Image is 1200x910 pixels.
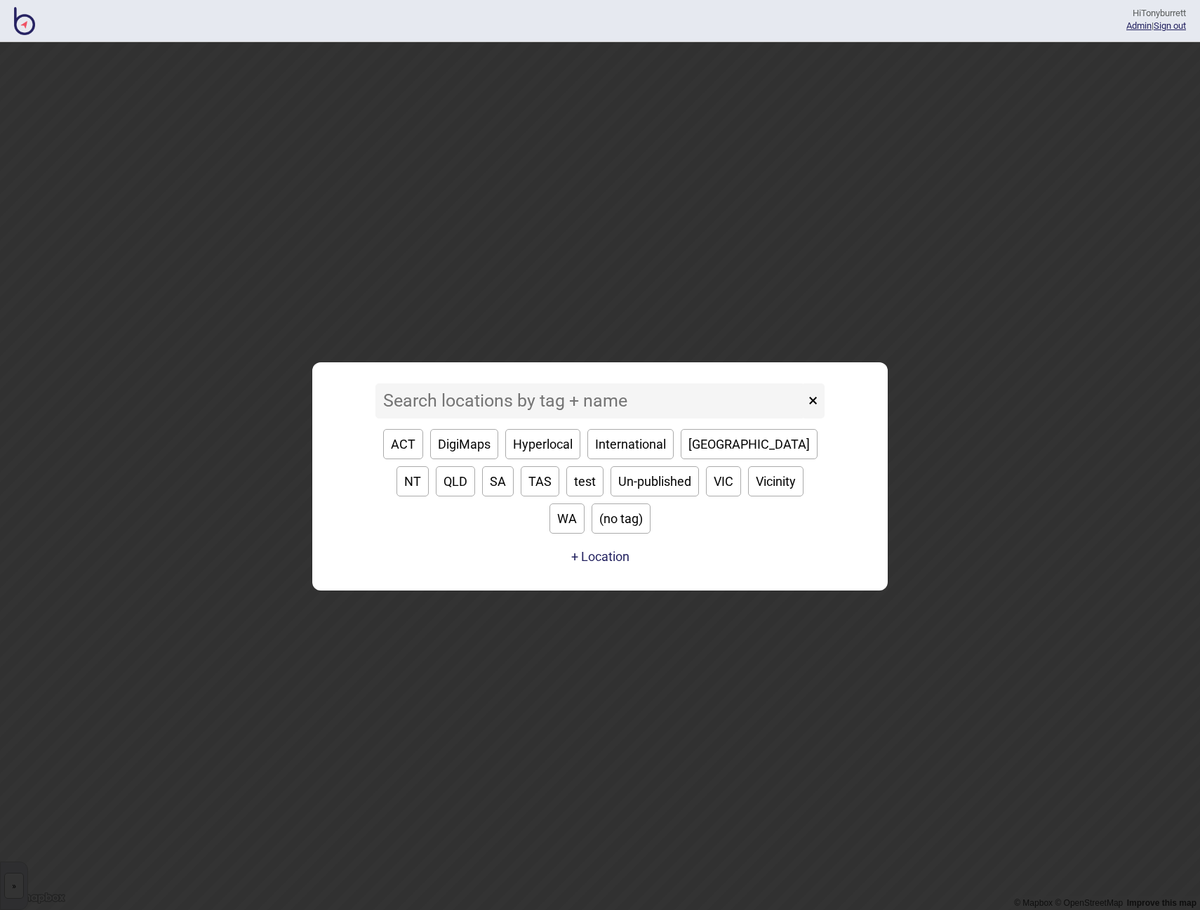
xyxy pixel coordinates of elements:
a: + Location [568,544,633,569]
button: WA [549,503,585,534]
button: VIC [706,466,741,496]
button: Vicinity [748,466,804,496]
div: Hi Tonyburrett [1126,7,1186,20]
button: Un-published [611,466,699,496]
button: ACT [383,429,423,459]
input: Search locations by tag + name [375,383,805,418]
a: Admin [1126,20,1152,31]
button: Sign out [1154,20,1186,31]
button: test [566,466,604,496]
span: | [1126,20,1154,31]
button: NT [396,466,429,496]
button: DigiMaps [430,429,498,459]
button: (no tag) [592,503,651,534]
button: × [801,383,825,418]
button: SA [482,466,514,496]
button: QLD [436,466,475,496]
button: [GEOGRAPHIC_DATA] [681,429,818,459]
button: International [587,429,674,459]
img: BindiMaps CMS [14,7,35,35]
button: + Location [571,549,629,564]
button: Hyperlocal [505,429,580,459]
button: TAS [521,466,559,496]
